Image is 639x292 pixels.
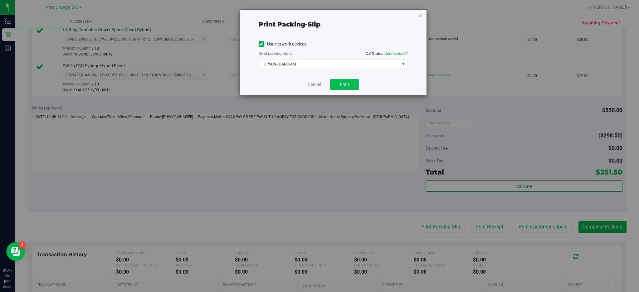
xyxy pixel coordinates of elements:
span: QZ Status: [366,51,408,56]
iframe: Resource center unread badge [18,241,26,249]
span: Connected [384,51,403,56]
iframe: Resource center [6,242,25,261]
span: Print [340,82,349,87]
label: Use network devices [259,41,306,47]
button: Print [330,79,359,90]
span: Print packing-slip [259,21,320,28]
a: Cancel [308,81,321,88]
label: Send packing-slip to: [259,51,294,56]
span: select [399,60,407,69]
span: EPSON-SI-AND-AM [259,60,400,69]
